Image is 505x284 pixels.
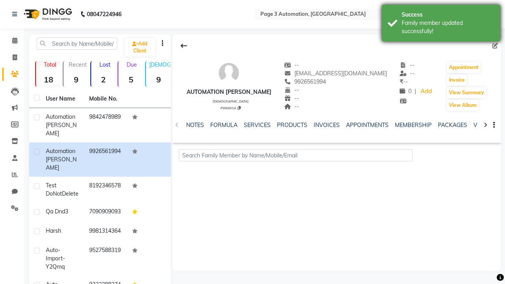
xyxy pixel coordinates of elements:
div: Family member updated successfully! [402,19,494,35]
div: Automation [PERSON_NAME] [187,88,271,96]
span: Harsh [46,227,61,234]
b: 08047224946 [87,3,122,25]
img: avatar [217,61,241,85]
strong: 2 [91,75,116,84]
p: Due [120,61,144,68]
a: VOUCHERS [473,121,505,129]
a: FORMULA [210,121,238,129]
span: Qa Dnd3 [46,208,68,215]
span: Test DoNotDelete [46,182,79,197]
span: -- [284,95,299,102]
span: Automation [PERSON_NAME] [46,113,77,137]
a: MEMBERSHIP [395,121,432,129]
th: User Name [41,90,84,108]
strong: 9 [146,75,171,84]
p: Total [39,61,61,68]
th: Mobile No. [84,90,128,108]
p: Recent [67,61,89,68]
a: NOTES [186,121,204,129]
span: [DEMOGRAPHIC_DATA] [213,99,249,103]
div: PWA6014 [190,105,271,110]
span: -- [284,62,299,69]
strong: 18 [36,75,61,84]
span: Automation [PERSON_NAME] [46,148,77,171]
span: -- [400,62,415,69]
a: PACKAGES [438,121,467,129]
button: Invoice [447,75,467,86]
p: Lost [94,61,116,68]
a: Add Client [125,38,155,56]
a: SERVICES [244,121,271,129]
button: View Album [447,100,479,111]
p: [DEMOGRAPHIC_DATA] [149,61,171,68]
span: -- [400,78,408,85]
button: View Summary [447,87,486,98]
span: -- [284,86,299,93]
td: 7090909093 [84,203,128,222]
a: Add [419,86,433,97]
strong: 9 [64,75,89,84]
input: Search by Name/Mobile/Email/Code [37,37,117,50]
strong: 5 [118,75,144,84]
button: Appointment [447,62,481,73]
span: | [415,87,416,95]
td: 9981314364 [84,222,128,241]
span: 0 [400,88,411,95]
td: 9926561994 [84,142,128,177]
span: Auto-Import-Y2Qmq [46,247,65,270]
a: APPOINTMENTS [346,121,389,129]
td: 9527588319 [84,241,128,276]
span: -- [400,70,415,77]
span: [EMAIL_ADDRESS][DOMAIN_NAME] [284,70,387,77]
td: 8192346578 [84,177,128,203]
td: 9842478989 [84,108,128,142]
span: 9926561994 [284,78,326,85]
input: Search Family Member by Name/Mobile/Email [179,149,413,161]
img: logo [20,3,74,25]
div: Back to Client [176,38,192,53]
span: ₹ [400,78,403,85]
span: -- [284,103,299,110]
a: PRODUCTS [277,121,307,129]
a: INVOICES [314,121,340,129]
div: Success [402,11,494,19]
